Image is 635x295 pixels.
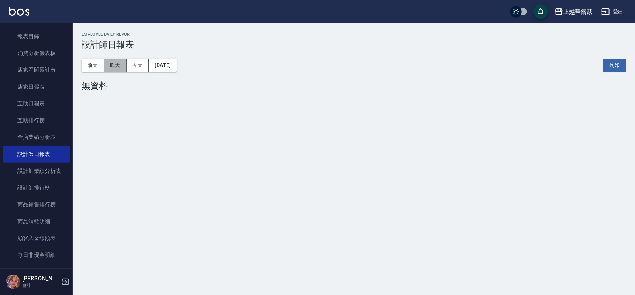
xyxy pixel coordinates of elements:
[3,112,70,129] a: 互助排行榜
[3,263,70,280] a: 每日收支明細
[9,7,29,16] img: Logo
[533,4,548,19] button: save
[22,275,59,282] h5: [PERSON_NAME]
[3,28,70,45] a: 報表目錄
[3,61,70,78] a: 店家區間累計表
[3,213,70,230] a: 商品消耗明細
[3,247,70,263] a: 每日非現金明細
[82,40,626,50] h3: 設計師日報表
[603,59,626,72] button: 列印
[3,45,70,61] a: 消費分析儀表板
[149,59,176,72] button: [DATE]
[3,230,70,247] a: 顧客入金餘額表
[3,95,70,112] a: 互助月報表
[82,81,626,91] div: 無資料
[598,5,626,19] button: 登出
[552,4,595,19] button: 上越華爾茲
[3,79,70,95] a: 店家日報表
[22,282,59,289] p: 會計
[3,163,70,179] a: 設計師業績分析表
[3,196,70,213] a: 商品銷售排行榜
[3,179,70,196] a: 設計師排行榜
[82,32,626,37] h2: Employee Daily Report
[563,7,592,16] div: 上越華爾茲
[104,59,127,72] button: 昨天
[6,275,20,289] img: Person
[127,59,149,72] button: 今天
[82,59,104,72] button: 前天
[3,129,70,145] a: 全店業績分析表
[3,146,70,163] a: 設計師日報表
